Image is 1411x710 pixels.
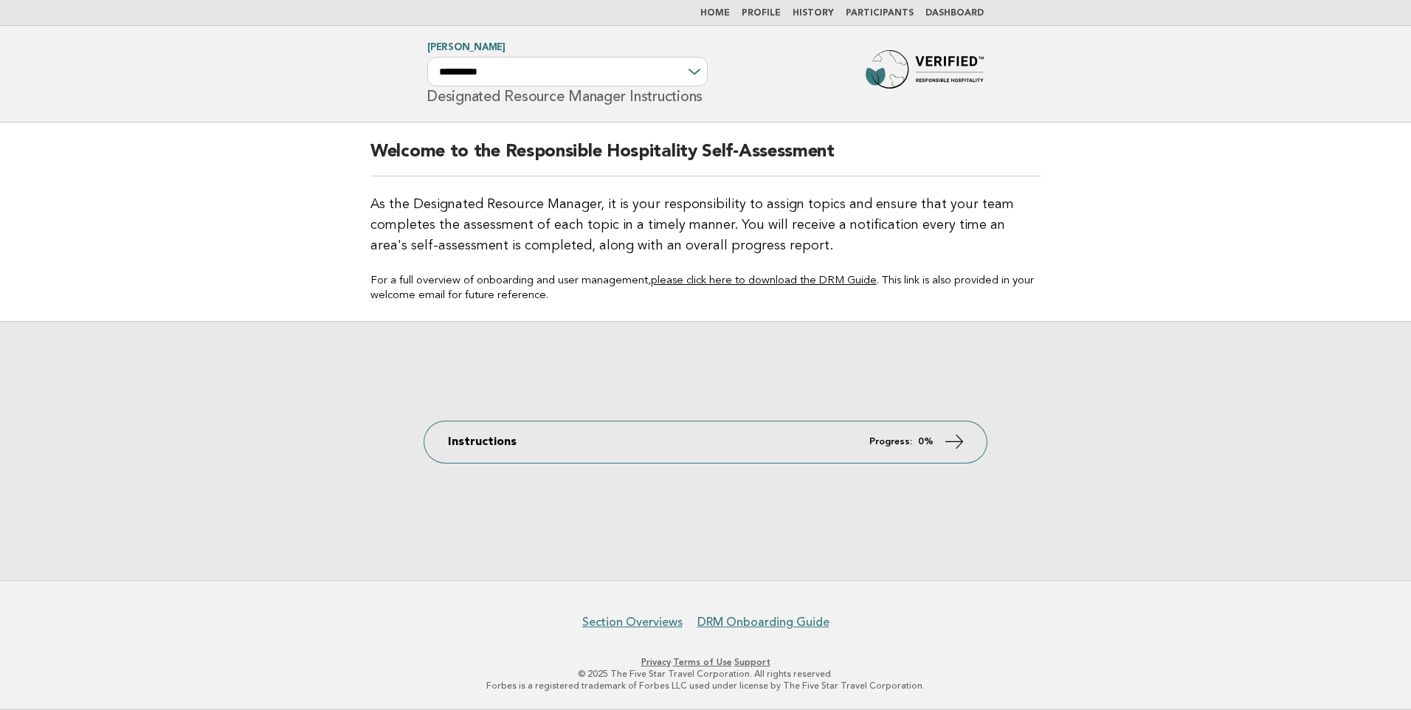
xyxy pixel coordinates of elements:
h2: Welcome to the Responsible Hospitality Self-Assessment [370,140,1041,176]
p: As the Designated Resource Manager, it is your responsibility to assign topics and ensure that yo... [370,194,1041,256]
a: History [793,9,834,18]
p: © 2025 The Five Star Travel Corporation. All rights reserved. [254,668,1157,680]
p: For a full overview of onboarding and user management, . This link is also provided in your welco... [370,274,1041,303]
a: DRM Onboarding Guide [697,615,829,630]
a: [PERSON_NAME] [427,43,506,52]
a: Terms of Use [673,657,732,667]
a: Privacy [641,657,671,667]
a: Section Overviews [582,615,683,630]
a: Dashboard [925,9,984,18]
a: Instructions Progress: 0% [424,421,987,463]
p: · · [254,656,1157,668]
h1: Designated Resource Manager Instructions [427,44,708,104]
a: Participants [846,9,914,18]
strong: 0% [918,437,934,447]
a: please click here to download the DRM Guide [651,275,877,286]
em: Progress: [869,437,912,447]
p: Forbes is a registered trademark of Forbes LLC used under license by The Five Star Travel Corpora... [254,680,1157,692]
a: Profile [742,9,781,18]
img: Forbes Travel Guide [866,50,984,97]
a: Support [734,657,770,667]
a: Home [700,9,730,18]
